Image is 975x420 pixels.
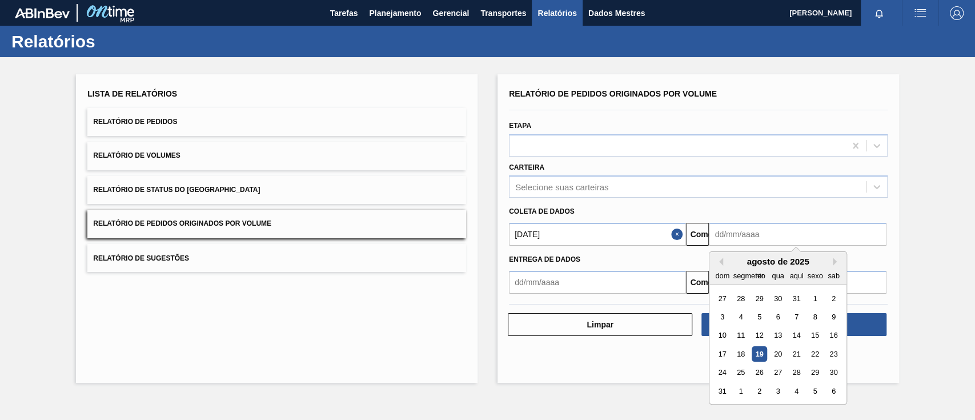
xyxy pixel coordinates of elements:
font: 12 [756,331,764,340]
font: ter [755,271,764,280]
div: Escolha quarta-feira, 3 de setembro de 2025 [771,383,786,399]
font: qua [772,271,784,280]
div: Escolha quarta-feira, 6 de agosto de 2025 [771,309,786,325]
font: 22 [811,350,819,358]
font: Etapa [509,122,531,130]
font: 16 [830,331,838,340]
div: Escolha sábado, 2 de agosto de 2025 [826,291,841,306]
div: Escolha domingo, 27 de julho de 2025 [715,291,730,306]
font: 13 [774,331,782,340]
font: Limpar [587,320,613,329]
button: Download [701,313,886,336]
font: 10 [719,331,727,340]
font: 29 [756,294,764,303]
div: Escolha terça-feira, 12 de agosto de 2025 [752,328,767,343]
font: 29 [811,369,819,377]
font: sexo [808,271,823,280]
font: Dados Mestres [588,9,645,18]
div: Escolha quarta-feira, 13 de agosto de 2025 [771,328,786,343]
div: Escolha sábado, 9 de agosto de 2025 [826,309,841,325]
font: dom [716,271,730,280]
font: 2 [832,294,836,303]
div: Escolha quinta-feira, 4 de setembro de 2025 [789,383,804,399]
div: Escolha segunda-feira, 18 de agosto de 2025 [733,346,749,362]
font: 15 [811,331,819,340]
font: Relatório de Status do [GEOGRAPHIC_DATA] [93,186,260,194]
div: Escolha quarta-feira, 30 de julho de 2025 [771,291,786,306]
font: 21 [793,350,801,358]
div: Escolha quinta-feira, 31 de julho de 2025 [789,291,804,306]
font: [PERSON_NAME] [789,9,852,17]
font: 28 [793,369,801,377]
div: Escolha sábado, 23 de agosto de 2025 [826,346,841,362]
font: Relatórios [537,9,576,18]
div: Escolha terça-feira, 26 de agosto de 2025 [752,365,767,381]
font: 17 [719,350,727,358]
div: Escolha sábado, 16 de agosto de 2025 [826,328,841,343]
font: 26 [756,369,764,377]
font: aqui [790,271,804,280]
input: dd/mm/aaaa [509,271,686,294]
font: Relatórios [11,32,95,51]
div: Escolha domingo, 24 de agosto de 2025 [715,365,730,381]
font: segmento [733,271,765,280]
div: Escolha sexta-feira, 22 de agosto de 2025 [808,346,823,362]
button: Fechar [671,223,686,246]
div: Escolha terça-feira, 19 de agosto de 2025 [752,346,767,362]
div: Escolha segunda-feira, 1 de setembro de 2025 [733,383,749,399]
button: Comeu [686,271,709,294]
font: 25 [737,369,745,377]
div: Escolha segunda-feira, 28 de julho de 2025 [733,291,749,306]
font: 30 [830,369,838,377]
font: 5 [757,313,761,321]
font: Coleta de dados [509,207,575,215]
div: Escolha quinta-feira, 21 de agosto de 2025 [789,346,804,362]
div: Escolha domingo, 17 de agosto de 2025 [715,346,730,362]
font: Relatório de Pedidos [93,118,177,126]
font: 4 [795,387,799,395]
div: Escolha terça-feira, 2 de setembro de 2025 [752,383,767,399]
button: Próximo mês [833,258,841,266]
font: Comeu [690,230,717,239]
font: 1 [739,387,743,395]
font: Entrega de dados [509,255,580,263]
font: 31 [793,294,801,303]
font: Selecione suas carteiras [515,182,608,192]
div: Escolha sexta-feira, 8 de agosto de 2025 [808,309,823,325]
font: 4 [739,313,743,321]
font: 2 [757,387,761,395]
div: Escolha sexta-feira, 5 de setembro de 2025 [808,383,823,399]
font: 27 [774,369,782,377]
font: sab [828,271,840,280]
input: dd/mm/aaaa [709,223,886,246]
font: 6 [832,387,836,395]
font: 31 [719,387,727,395]
button: Relatório de Pedidos Originados por Volume [87,210,466,238]
div: Escolha terça-feira, 29 de julho de 2025 [752,291,767,306]
font: Comeu [690,278,717,287]
font: Tarefas [330,9,358,18]
button: Mês Anterior [715,258,723,266]
div: Escolha segunda-feira, 25 de agosto de 2025 [733,365,749,381]
div: Escolha sexta-feira, 1 de agosto de 2025 [808,291,823,306]
font: 1 [813,294,817,303]
button: Relatório de Status do [GEOGRAPHIC_DATA] [87,176,466,204]
button: Relatório de Pedidos [87,108,466,136]
font: Lista de Relatórios [87,89,177,98]
font: Gerencial [432,9,469,18]
button: Limpar [508,313,692,336]
div: Escolha quinta-feira, 28 de agosto de 2025 [789,365,804,381]
font: Carteira [509,163,544,171]
font: Transportes [480,9,526,18]
div: Escolha domingo, 10 de agosto de 2025 [715,328,730,343]
div: Escolha quarta-feira, 27 de agosto de 2025 [771,365,786,381]
button: Relatório de Sugestões [87,244,466,272]
img: TNhmsLtSVTkK8tSr43FrP2fwEKptu5GPRR3wAAAABJRU5ErkJggg== [15,8,70,18]
div: Escolha domingo, 3 de agosto de 2025 [715,309,730,325]
button: Comeu [686,223,709,246]
font: 8 [813,313,817,321]
font: 3 [776,387,780,395]
button: Notificações [861,5,897,21]
div: Escolha sexta-feira, 15 de agosto de 2025 [808,328,823,343]
font: 23 [830,350,838,358]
